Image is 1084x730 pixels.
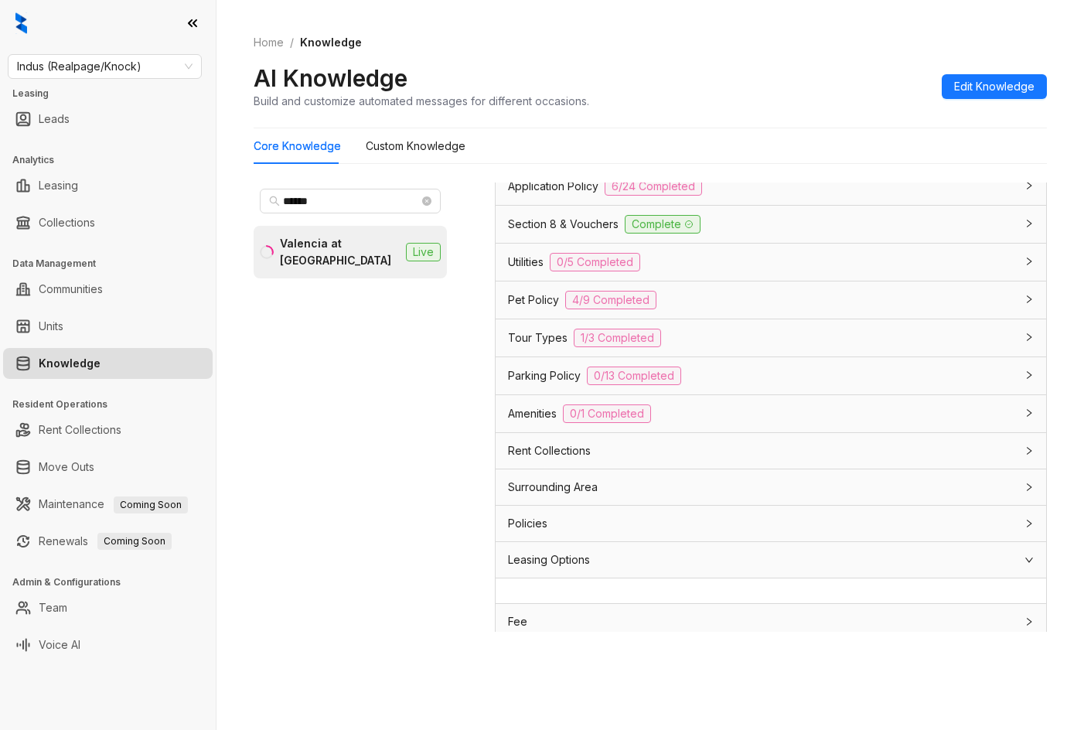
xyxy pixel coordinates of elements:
li: Maintenance [3,489,213,520]
span: 1/3 Completed [574,329,661,347]
span: collapsed [1024,408,1034,418]
div: Parking Policy0/13 Completed [496,357,1046,394]
span: collapsed [1024,219,1034,228]
h3: Analytics [12,153,216,167]
div: Amenities0/1 Completed [496,395,1046,432]
li: Knowledge [3,348,213,379]
span: collapsed [1024,370,1034,380]
li: Move Outs [3,452,213,483]
div: Custom Knowledge [366,138,465,155]
div: Tour Types1/3 Completed [496,319,1046,356]
span: Parking Policy [508,367,581,384]
span: Edit Knowledge [954,78,1035,95]
div: Rent Collections [496,433,1046,469]
li: Team [3,592,213,623]
h3: Data Management [12,257,216,271]
a: Voice AI [39,629,80,660]
h3: Resident Operations [12,397,216,411]
span: Knowledge [300,36,362,49]
a: Knowledge [39,348,101,379]
li: Units [3,311,213,342]
a: Collections [39,207,95,238]
span: collapsed [1024,257,1034,266]
a: Home [251,34,287,51]
span: search [269,196,280,206]
span: Tour Types [508,329,568,346]
li: Leads [3,104,213,135]
span: collapsed [1024,446,1034,455]
span: 6/24 Completed [605,177,702,196]
div: Application Policy6/24 Completed [496,168,1046,205]
a: Units [39,311,63,342]
span: Fee [508,613,527,630]
div: Section 8 & VouchersComplete [496,206,1046,243]
div: Pet Policy4/9 Completed [496,281,1046,319]
a: Team [39,592,67,623]
a: Leasing [39,170,78,201]
li: Collections [3,207,213,238]
span: Coming Soon [97,533,172,550]
li: / [290,34,294,51]
div: Core Knowledge [254,138,341,155]
span: 4/9 Completed [565,291,656,309]
span: 0/13 Completed [587,367,681,385]
div: Leasing Options [496,542,1046,578]
span: Live [406,243,441,261]
div: Policies [496,506,1046,541]
span: Coming Soon [114,496,188,513]
span: 0/1 Completed [563,404,651,423]
span: Section 8 & Vouchers [508,216,619,233]
a: Rent Collections [39,414,121,445]
div: Utilities0/5 Completed [496,244,1046,281]
li: Leasing [3,170,213,201]
div: Fee [496,604,1046,640]
span: Surrounding Area [508,479,598,496]
span: collapsed [1024,617,1034,626]
span: Utilities [508,254,544,271]
span: collapsed [1024,181,1034,190]
span: Application Policy [508,178,598,195]
a: RenewalsComing Soon [39,526,172,557]
li: Rent Collections [3,414,213,445]
span: expanded [1024,555,1034,565]
a: Move Outs [39,452,94,483]
span: collapsed [1024,483,1034,492]
span: close-circle [422,196,431,206]
span: collapsed [1024,333,1034,342]
li: Communities [3,274,213,305]
span: collapsed [1024,295,1034,304]
span: Amenities [508,405,557,422]
span: Policies [508,515,547,532]
h2: AI Knowledge [254,63,407,93]
a: Leads [39,104,70,135]
div: Surrounding Area [496,469,1046,505]
h3: Admin & Configurations [12,575,216,589]
div: Build and customize automated messages for different occasions. [254,93,589,109]
span: Indus (Realpage/Knock) [17,55,193,78]
div: Valencia at [GEOGRAPHIC_DATA] [280,235,400,269]
img: logo [15,12,27,34]
li: Voice AI [3,629,213,660]
a: Communities [39,274,103,305]
span: Complete [625,215,701,234]
h3: Leasing [12,87,216,101]
span: Leasing Options [508,551,590,568]
span: 0/5 Completed [550,253,640,271]
button: Edit Knowledge [942,74,1047,99]
span: Pet Policy [508,292,559,309]
span: Rent Collections [508,442,591,459]
li: Renewals [3,526,213,557]
span: collapsed [1024,519,1034,528]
